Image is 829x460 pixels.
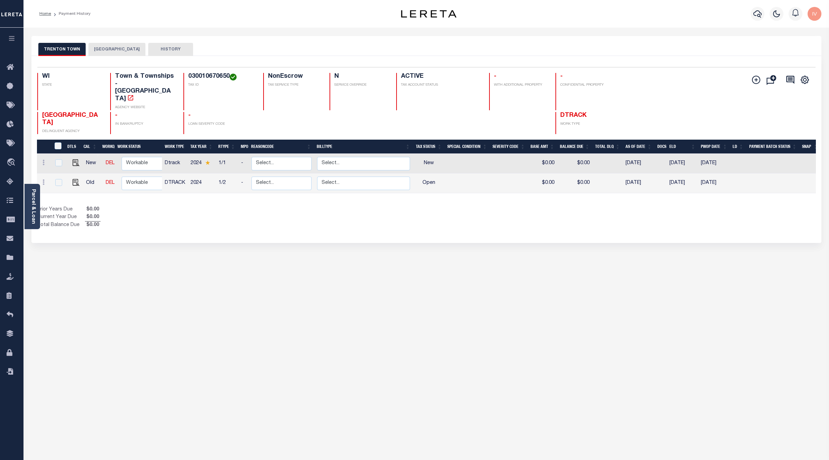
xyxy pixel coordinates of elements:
button: [GEOGRAPHIC_DATA] [88,43,145,56]
th: &nbsp;&nbsp;&nbsp;&nbsp;&nbsp;&nbsp;&nbsp;&nbsp;&nbsp;&nbsp; [37,140,50,154]
button: HISTORY [148,43,193,56]
td: $0.00 [528,173,557,193]
img: Star.svg [205,160,210,165]
span: - [188,112,191,119]
th: SNAP: activate to sort column ascending [799,140,820,154]
td: 2024 [188,173,216,193]
td: $0.00 [557,173,592,193]
h4: WI [42,73,102,81]
th: LD: activate to sort column ascending [730,140,746,154]
th: ReasonCode: activate to sort column ascending [248,140,314,154]
p: WORK TYPE [560,122,620,127]
th: RType: activate to sort column ascending [216,140,238,154]
p: WITH ADDITIONAL PROPERTY [494,83,547,88]
a: Home [39,12,51,16]
td: [DATE] [698,173,730,193]
td: New [83,154,103,173]
td: Prior Years Due [37,206,85,214]
td: DTRACK [162,173,188,193]
th: Payment Batch Status: activate to sort column ascending [746,140,799,154]
th: Work Type [162,140,188,154]
span: [GEOGRAPHIC_DATA] [42,112,98,126]
p: CONFIDENTIAL PROPERTY [560,83,620,88]
li: Payment History [51,11,90,17]
p: TAX SERVICE TYPE [268,83,322,88]
th: ELD: activate to sort column ascending [667,140,698,154]
a: Parcel & Loan [31,189,36,224]
td: [DATE] [623,154,655,173]
th: CAL: activate to sort column ascending [81,140,99,154]
p: AGENCY WEBSITE [115,105,175,110]
td: Current Year Due [37,214,85,221]
td: Total Balance Due [37,222,85,229]
span: $0.00 [85,222,101,229]
td: [DATE] [698,154,730,173]
p: IN BANKRUPTCY [115,122,175,127]
th: WorkQ [99,140,115,154]
td: - [238,173,249,193]
p: DELINQUENT AGENCY [42,129,102,134]
h4: NonEscrow [268,73,322,81]
th: Tax Status: activate to sort column ascending [413,140,445,154]
td: Open [413,173,445,193]
p: TAX ID [188,83,255,88]
img: svg+xml;base64,PHN2ZyB4bWxucz0iaHR0cDovL3d3dy53My5vcmcvMjAwMC9zdmciIHBvaW50ZXItZXZlbnRzPSJub25lIi... [808,7,821,21]
td: 1/1 [216,154,238,173]
h4: Town & Townships - [GEOGRAPHIC_DATA] [115,73,175,103]
th: MPO [238,140,248,154]
i: travel_explore [7,158,18,167]
th: Tax Year: activate to sort column ascending [188,140,216,154]
h4: 030010670650 [188,73,255,81]
a: DEL [106,161,115,166]
th: PWOP Date: activate to sort column ascending [698,140,730,154]
p: STATE [42,83,102,88]
span: $0.00 [85,214,101,221]
span: DTRACK [560,112,587,119]
td: $0.00 [557,154,592,173]
h4: N [334,73,388,81]
span: $0.00 [85,206,101,214]
td: 2024 [188,154,216,173]
th: Special Condition: activate to sort column ascending [445,140,490,154]
td: $0.00 [528,154,557,173]
th: DTLS [65,140,81,154]
th: Severity Code: activate to sort column ascending [490,140,528,154]
td: - [238,154,249,173]
th: Balance Due: activate to sort column ascending [557,140,592,154]
td: [DATE] [623,173,655,193]
span: - [494,73,496,79]
p: LOAN SEVERITY CODE [188,122,255,127]
button: TRENTON TOWN [38,43,86,56]
th: Docs [655,140,667,154]
p: SERVICE OVERRIDE [334,83,388,88]
th: Work Status [115,140,162,154]
th: BillType: activate to sort column ascending [314,140,413,154]
th: Total DLQ: activate to sort column ascending [592,140,623,154]
th: Base Amt: activate to sort column ascending [528,140,557,154]
td: [DATE] [667,154,698,173]
td: Dtrack [162,154,188,173]
a: DEL [106,180,115,185]
td: [DATE] [667,173,698,193]
span: - [115,112,117,119]
td: 1/2 [216,173,238,193]
td: New [413,154,445,173]
th: &nbsp; [50,140,65,154]
img: logo-dark.svg [401,10,456,18]
td: Old [83,173,103,193]
span: - [560,73,563,79]
p: TAX ACCOUNT STATUS [401,83,480,88]
h4: ACTIVE [401,73,480,81]
th: As of Date: activate to sort column ascending [623,140,655,154]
